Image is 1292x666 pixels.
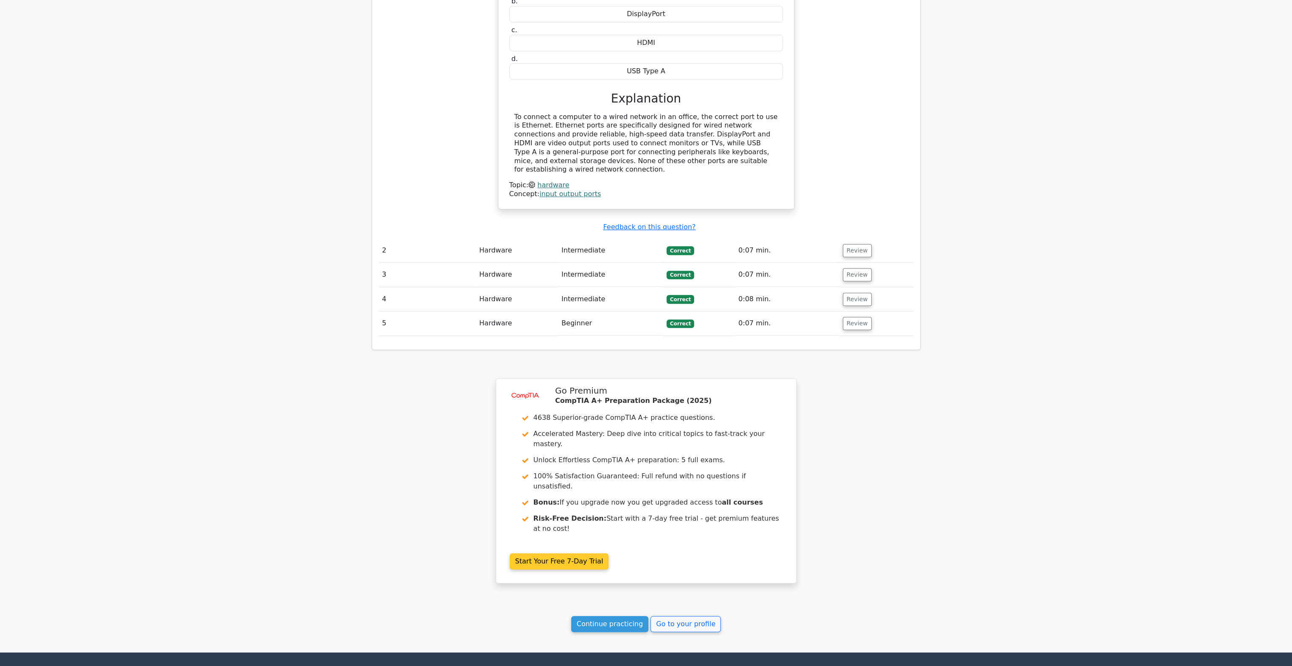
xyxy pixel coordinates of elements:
[476,239,558,263] td: Hardware
[514,113,778,175] div: To connect a computer to a wired network in an office, the correct port to use is Ethernet. Ether...
[650,616,721,632] a: Go to your profile
[509,190,783,199] div: Concept:
[667,295,694,303] span: Correct
[558,239,663,263] td: Intermediate
[735,239,839,263] td: 0:07 min.
[558,263,663,287] td: Intermediate
[379,311,476,336] td: 5
[379,263,476,287] td: 3
[843,268,872,281] button: Review
[843,244,872,257] button: Review
[558,311,663,336] td: Beginner
[843,317,872,330] button: Review
[379,287,476,311] td: 4
[509,35,783,51] div: HDMI
[476,311,558,336] td: Hardware
[537,181,569,189] a: hardware
[476,287,558,311] td: Hardware
[379,239,476,263] td: 2
[735,263,839,287] td: 0:07 min.
[509,63,783,80] div: USB Type A
[603,223,695,231] a: Feedback on this question?
[511,26,517,34] span: c.
[476,263,558,287] td: Hardware
[514,92,778,106] h3: Explanation
[510,553,609,569] a: Start Your Free 7-Day Trial
[735,311,839,336] td: 0:07 min.
[735,287,839,311] td: 0:08 min.
[539,190,601,198] a: input output ports
[571,616,649,632] a: Continue practicing
[843,293,872,306] button: Review
[667,319,694,328] span: Correct
[509,6,783,22] div: DisplayPort
[509,181,783,190] div: Topic:
[558,287,663,311] td: Intermediate
[667,246,694,255] span: Correct
[511,55,518,63] span: d.
[667,271,694,279] span: Correct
